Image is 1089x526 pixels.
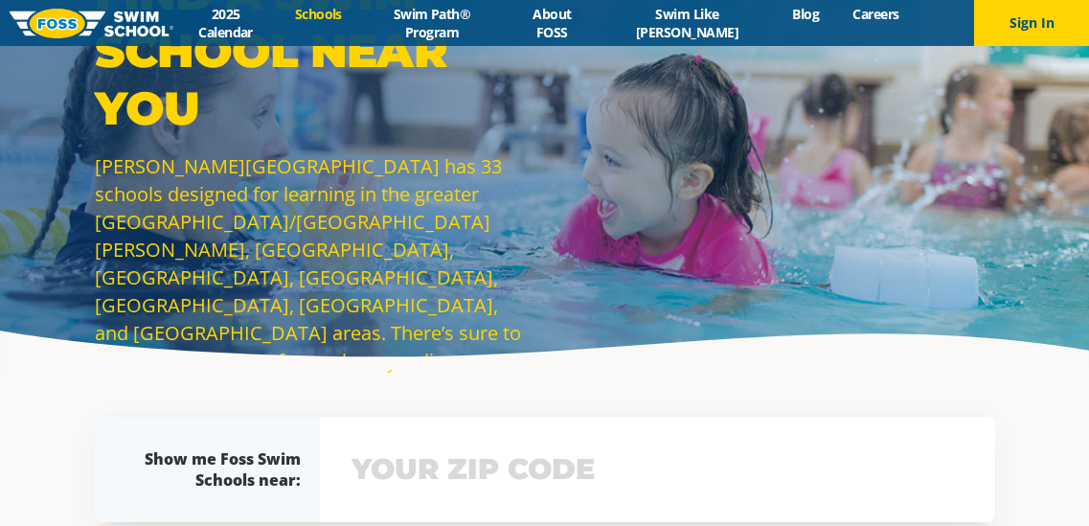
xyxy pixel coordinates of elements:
[10,9,173,38] img: FOSS Swim School Logo
[173,5,278,41] a: 2025 Calendar
[278,5,358,23] a: Schools
[506,5,600,41] a: About FOSS
[358,5,505,41] a: Swim Path® Program
[347,442,968,497] input: YOUR ZIP CODE
[836,5,916,23] a: Careers
[95,152,535,375] p: [PERSON_NAME][GEOGRAPHIC_DATA] has 33 schools designed for learning in the greater [GEOGRAPHIC_DA...
[599,5,776,41] a: Swim Like [PERSON_NAME]
[133,448,301,491] div: Show me Foss Swim Schools near:
[776,5,836,23] a: Blog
